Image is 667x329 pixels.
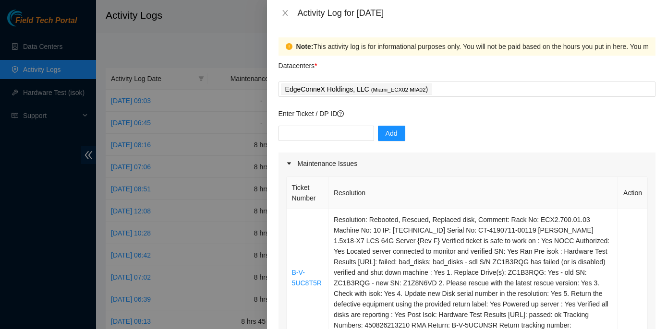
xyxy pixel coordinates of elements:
th: Ticket Number [287,177,328,209]
span: exclamation-circle [286,43,292,50]
span: ( Miami_ECX02 MIA02 [371,87,426,93]
p: EdgeConneX Holdings, LLC ) [285,84,428,95]
a: B-V-5UC8T5R [292,269,322,287]
p: Datacenters [279,56,317,71]
span: question-circle [337,110,344,117]
button: Add [378,126,405,141]
span: caret-right [286,161,292,166]
p: Enter Ticket / DP ID [279,108,655,119]
th: Resolution [328,177,618,209]
button: Close [279,9,292,18]
div: Activity Log for [DATE] [298,8,655,18]
span: Add [386,128,398,139]
span: close [281,9,289,17]
strong: Note: [296,41,314,52]
div: Maintenance Issues [279,153,655,175]
th: Action [618,177,648,209]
